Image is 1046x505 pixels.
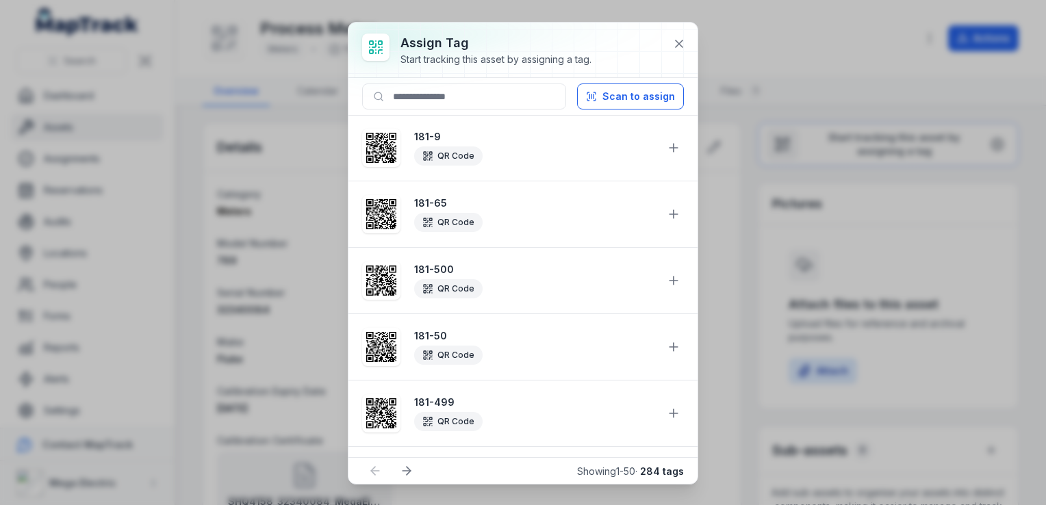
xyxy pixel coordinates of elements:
div: QR Code [414,412,483,431]
div: QR Code [414,146,483,166]
div: QR Code [414,213,483,232]
strong: 284 tags [640,465,684,477]
div: Start tracking this asset by assigning a tag. [400,53,591,66]
strong: 181-50 [414,329,655,343]
span: Showing 1 - 50 · [577,465,684,477]
div: QR Code [414,279,483,298]
button: Scan to assign [577,83,684,109]
strong: 181-65 [414,196,655,210]
strong: 181-500 [414,263,655,276]
h3: Assign tag [400,34,591,53]
strong: 181-499 [414,396,655,409]
strong: 181-9 [414,130,655,144]
div: QR Code [414,346,483,365]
